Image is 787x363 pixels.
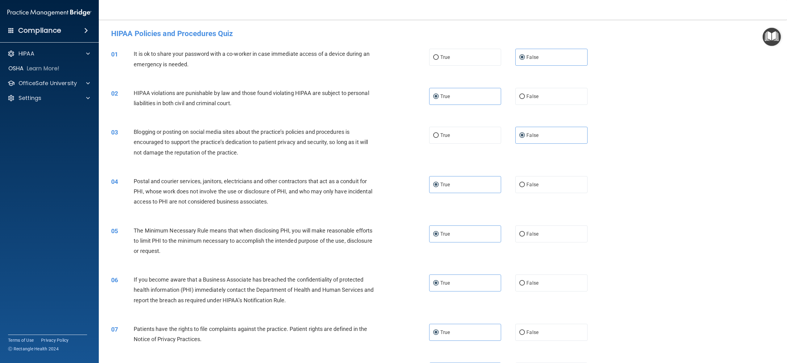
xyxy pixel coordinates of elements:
a: OfficeSafe University [7,80,90,87]
h4: HIPAA Policies and Procedures Quiz [111,30,775,38]
span: It is ok to share your password with a co-worker in case immediate access of a device during an e... [134,51,370,67]
p: OfficeSafe University [19,80,77,87]
button: Open Resource Center [763,28,781,46]
h4: Compliance [18,26,61,35]
input: True [433,183,439,187]
span: 06 [111,276,118,284]
span: True [440,280,450,286]
span: False [526,93,538,99]
input: True [433,330,439,335]
input: True [433,133,439,138]
input: False [519,330,525,335]
span: The Minimum Necessary Rule means that when disclosing PHI, you will make reasonable efforts to li... [134,227,372,254]
input: False [519,183,525,187]
input: False [519,55,525,60]
span: 01 [111,51,118,58]
span: True [440,54,450,60]
span: False [526,54,538,60]
span: HIPAA violations are punishable by law and those found violating HIPAA are subject to personal li... [134,90,369,106]
input: False [519,94,525,99]
span: 05 [111,227,118,235]
span: False [526,182,538,188]
p: Learn More! [27,65,60,72]
span: True [440,182,450,188]
span: True [440,329,450,335]
a: HIPAA [7,50,90,57]
span: Postal and courier services, janitors, electricians and other contractors that act as a conduit f... [134,178,372,205]
a: Settings [7,94,90,102]
a: Privacy Policy [41,337,69,343]
span: False [526,280,538,286]
input: False [519,281,525,286]
span: Blogging or posting on social media sites about the practice’s policies and procedures is encoura... [134,129,368,155]
input: True [433,55,439,60]
span: 03 [111,129,118,136]
span: Patients have the rights to file complaints against the practice. Patient rights are defined in t... [134,326,367,342]
input: False [519,232,525,237]
span: 04 [111,178,118,185]
span: False [526,329,538,335]
span: False [526,132,538,138]
p: OSHA [8,65,24,72]
p: HIPAA [19,50,34,57]
img: PMB logo [7,6,91,19]
input: False [519,133,525,138]
input: True [433,281,439,286]
span: If you become aware that a Business Associate has breached the confidentiality of protected healt... [134,276,374,303]
span: Ⓒ Rectangle Health 2024 [8,346,59,352]
p: Settings [19,94,41,102]
span: 07 [111,326,118,333]
span: True [440,93,450,99]
a: Terms of Use [8,337,34,343]
input: True [433,232,439,237]
span: True [440,132,450,138]
span: True [440,231,450,237]
span: False [526,231,538,237]
iframe: Drift Widget Chat Controller [756,320,780,344]
input: True [433,94,439,99]
span: 02 [111,90,118,97]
